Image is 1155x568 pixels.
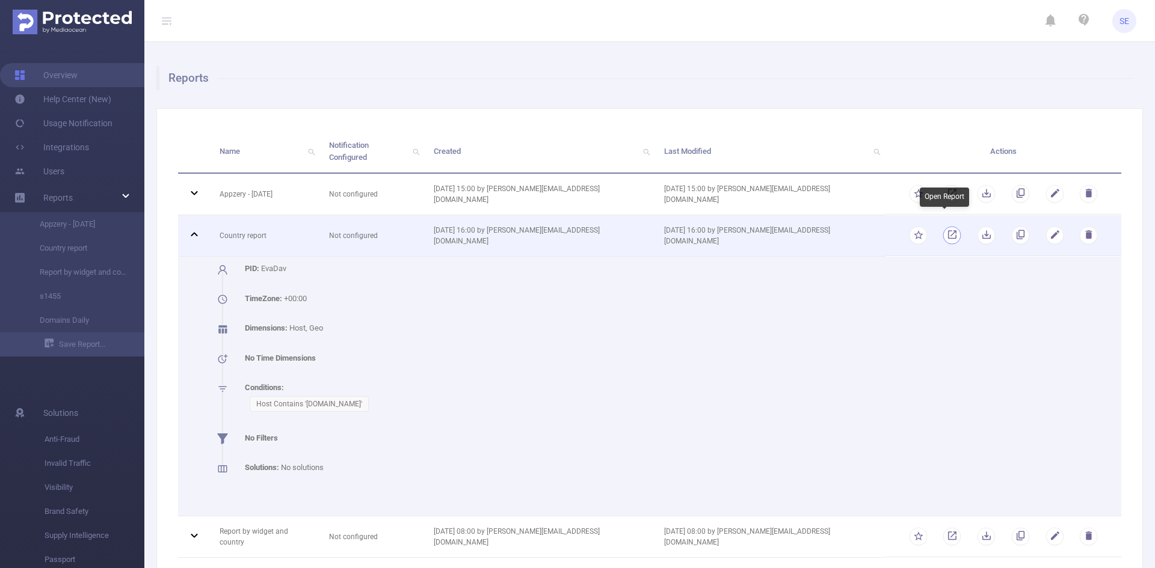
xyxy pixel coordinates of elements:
a: s1455 [24,284,130,308]
td: Country report [211,215,320,257]
td: [DATE] 08:00 by [PERSON_NAME][EMAIL_ADDRESS][DOMAIN_NAME] [655,516,885,558]
a: Users [14,159,64,183]
i: icon: search [638,130,655,173]
td: [DATE] 15:00 by [PERSON_NAME][EMAIL_ADDRESS][DOMAIN_NAME] [425,174,655,215]
span: Actions [990,147,1017,156]
i: icon: search [408,130,425,173]
b: TimeZone: [245,294,282,303]
span: Brand Safety [45,499,144,524]
a: Country report [24,236,130,260]
a: Domains Daily [24,308,130,332]
span: Invalid Traffic [45,451,144,475]
span: SE [1120,9,1129,33]
span: Supply Intelligence [45,524,144,548]
span: Created [434,147,461,156]
a: Integrations [14,135,89,159]
span: Visibility [45,475,144,499]
td: Not configured [320,516,425,558]
a: Overview [14,63,78,87]
td: [DATE] 15:00 by [PERSON_NAME][EMAIL_ADDRESS][DOMAIN_NAME] [655,174,885,215]
h1: Reports [156,66,1133,90]
span: Host Contains '[DOMAIN_NAME]' [250,396,369,412]
i: icon: user [217,264,228,275]
i: icon: search [869,130,885,173]
td: [DATE] 16:00 by [PERSON_NAME][EMAIL_ADDRESS][DOMAIN_NAME] [655,215,885,257]
b: Solutions: [245,463,279,472]
span: +00:00 [245,294,307,303]
td: Not configured [320,215,425,257]
a: Reports [43,186,73,210]
a: Appzery - [DATE] [24,212,130,236]
span: No solutions [245,463,324,472]
a: Help Center (New) [14,87,111,111]
a: Report by widget and country [24,260,130,284]
td: Not configured [320,174,425,215]
span: Reports [43,193,73,203]
td: [DATE] 08:00 by [PERSON_NAME][EMAIL_ADDRESS][DOMAIN_NAME] [425,516,655,558]
b: Dimensions: [245,323,288,332]
a: Usage Notification [14,111,112,135]
td: [DATE] 16:00 by [PERSON_NAME][EMAIL_ADDRESS][DOMAIN_NAME] [425,215,655,257]
span: EvaDav [245,264,286,273]
b: No Filters [245,433,278,442]
b: PID: [245,264,259,273]
td: Report by widget and country [211,516,320,558]
span: Solutions [43,401,78,425]
b: Conditions: [245,383,284,392]
td: Appzery - [DATE] [211,174,320,215]
span: Host, Geo [245,323,323,332]
img: Protected Media [13,10,132,34]
a: Save Report... [45,332,144,356]
div: Open Report [920,188,969,207]
span: Name [220,147,240,156]
b: No Time Dimensions [245,353,316,362]
span: Notification Configured [329,141,369,162]
span: Last Modified [664,147,711,156]
span: Anti-Fraud [45,427,144,451]
i: icon: search [303,130,320,173]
